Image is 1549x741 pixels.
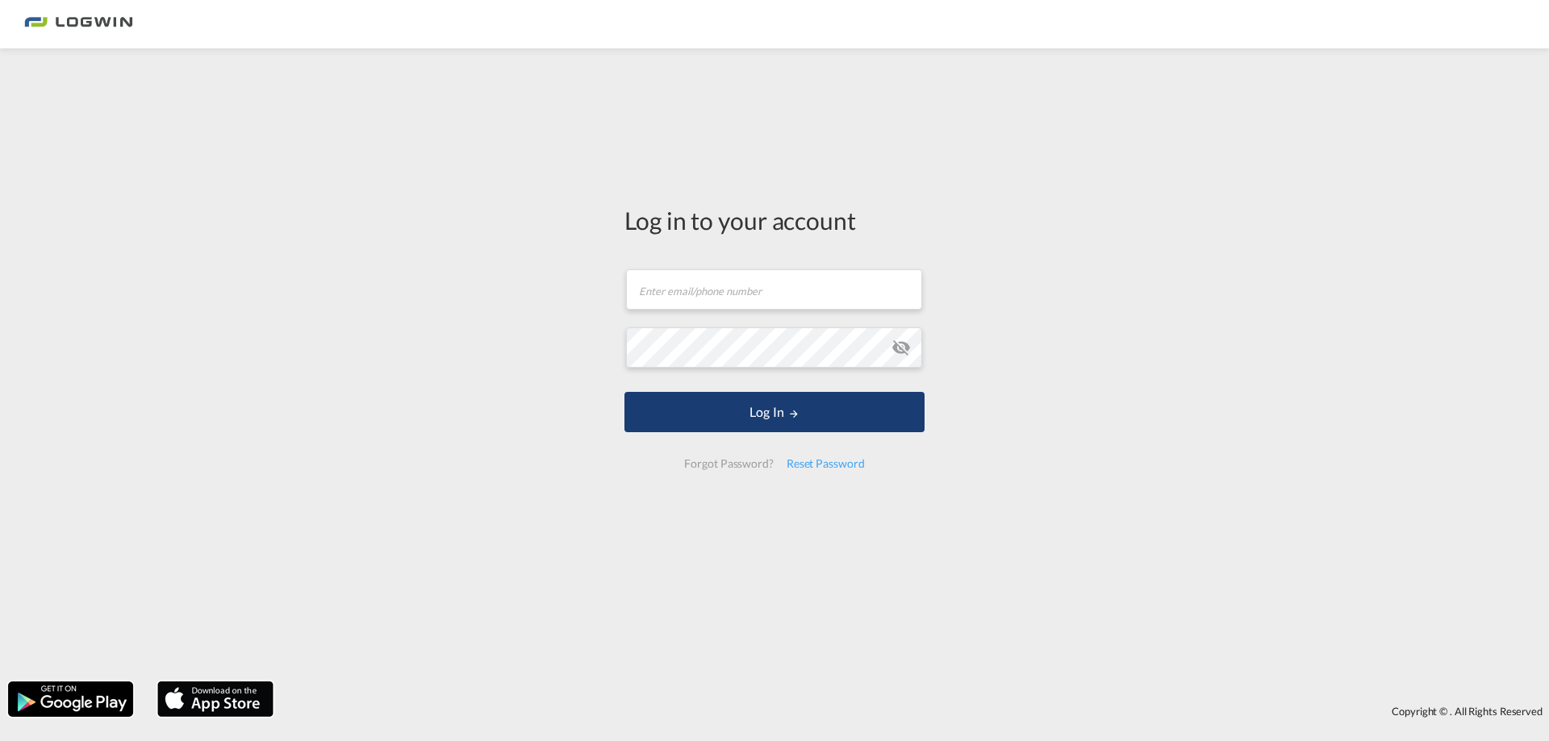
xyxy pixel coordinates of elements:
img: google.png [6,680,135,718]
img: bc73a0e0d8c111efacd525e4c8ad7d32.png [24,6,133,43]
input: Enter email/phone number [626,269,922,310]
div: Reset Password [780,449,871,478]
div: Copyright © . All Rights Reserved [282,697,1549,725]
div: Log in to your account [624,203,925,237]
md-icon: icon-eye-off [891,338,911,357]
div: Forgot Password? [678,449,779,478]
button: LOGIN [624,392,925,432]
img: apple.png [156,680,275,718]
